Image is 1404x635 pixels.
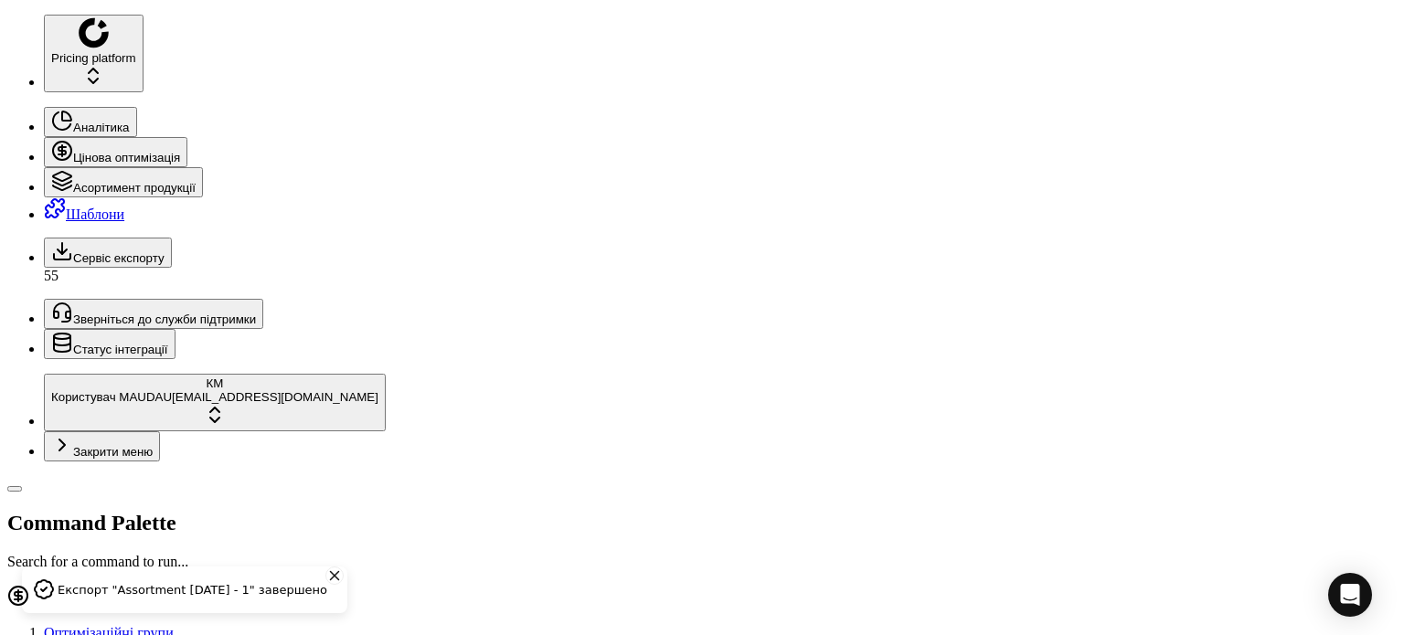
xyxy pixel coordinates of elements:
span: Асортимент продукції [73,181,196,195]
button: Close toast [325,566,344,585]
button: Сервіс експорту [44,238,172,268]
span: Користувач MAUDAU [51,390,172,404]
span: Аналітика [73,121,130,134]
span: Зверніться до служби підтримки [73,312,256,326]
button: КMКористувач MAUDAU[EMAIL_ADDRESS][DOMAIN_NAME] [44,374,386,431]
h2: Command Palette [7,511,1397,535]
span: Pricing platform [51,51,136,65]
p: Search for a command to run... [7,554,1397,570]
div: 55 [44,268,1397,284]
div: Експорт "Assortment [DATE] - 1" завершено [58,581,327,599]
span: КM [207,376,224,390]
span: Статус інтеграції [73,343,168,356]
div: Open Intercom Messenger [1328,573,1372,617]
span: Шаблони [66,206,124,222]
button: Цінова оптимізація [44,137,187,167]
span: Закрити меню [73,445,153,459]
button: Pricing platform [44,15,144,92]
button: Статус інтеграції [44,329,175,359]
button: Аналітика [44,107,137,137]
span: Цінова оптимізація [73,151,180,164]
a: Шаблони [44,206,124,222]
button: Асортимент продукції [44,167,203,197]
span: Сервіс експорту [73,251,165,265]
button: Зверніться до служби підтримки [44,299,263,329]
button: Toggle Sidebar [7,486,22,492]
span: [EMAIL_ADDRESS][DOMAIN_NAME] [172,390,378,404]
button: Закрити меню [44,431,160,461]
